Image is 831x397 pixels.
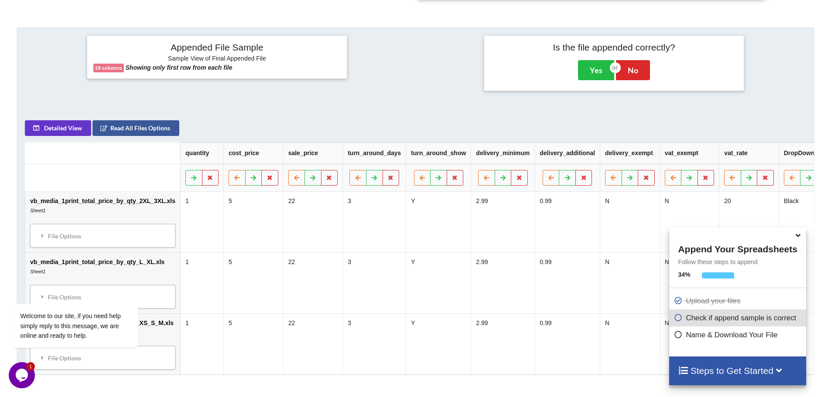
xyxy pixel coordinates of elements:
[578,60,614,80] button: Yes
[180,313,223,374] td: 1
[223,192,283,252] td: 5
[95,65,122,71] b: 19 columns
[25,313,180,374] td: vb_media_1print_total_price_by_qty_XS_S_M.xls
[535,192,600,252] td: 0.99
[223,143,283,164] th: cost_price
[674,312,804,323] p: Check if append sample is correct
[343,313,406,374] td: 3
[223,252,283,313] td: 5
[600,192,660,252] td: N
[30,208,45,213] i: Sheet1
[92,120,179,136] button: Read All Files Options
[9,225,166,358] iframe: chat widget
[343,252,406,313] td: 3
[674,295,804,306] p: Upload your files
[669,241,806,254] h4: Append Your Spreadsheets
[471,192,535,252] td: 2.99
[600,143,660,164] th: delivery_exempt
[471,252,535,313] td: 2.99
[678,365,797,376] h4: Steps to Get Started
[126,64,233,71] b: Showing only first row from each file
[406,313,471,374] td: Y
[93,55,341,64] h6: Sample View of Final Appended File
[9,362,37,388] iframe: chat widget
[283,252,343,313] td: 22
[25,192,180,252] td: vb_media_1print_total_price_by_qty_2XL_3XL.xls
[719,192,779,252] td: 20
[490,42,738,53] h4: Is the file appended correctly?
[180,143,223,164] th: quantity
[25,120,91,136] button: Detailed View
[719,143,779,164] th: vat_rate
[471,313,535,374] td: 2.99
[283,143,343,164] th: sale_price
[660,313,719,374] td: N
[406,252,471,313] td: Y
[33,349,173,367] div: File Options
[600,252,660,313] td: N
[674,329,804,340] p: Name & Download Your File
[669,258,806,266] p: Follow these steps to append
[535,252,600,313] td: 0.99
[600,313,660,374] td: N
[535,313,600,374] td: 0.99
[93,42,341,54] h4: Appended File Sample
[678,271,690,278] b: 34 %
[660,143,719,164] th: vat_exempt
[180,252,223,313] td: 1
[660,252,719,313] td: N
[406,192,471,252] td: Y
[616,60,650,80] button: No
[535,143,600,164] th: delivery_additional
[223,313,283,374] td: 5
[406,143,471,164] th: turn_around_show
[660,192,719,252] td: N
[343,192,406,252] td: 3
[180,192,223,252] td: 1
[471,143,535,164] th: delivery_minimum
[343,143,406,164] th: turn_around_days
[283,313,343,374] td: 22
[283,192,343,252] td: 22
